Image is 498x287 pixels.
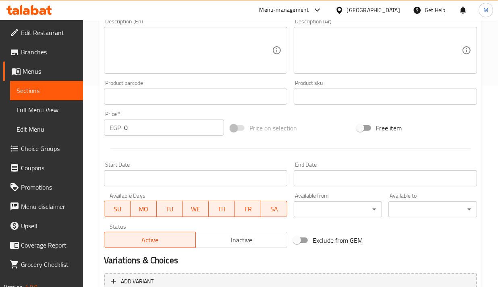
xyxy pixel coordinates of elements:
span: Add variant [121,277,154,287]
span: Upsell [21,221,77,231]
div: ​ [388,201,477,217]
button: WE [183,201,209,217]
span: Exclude from GEM [313,235,363,245]
a: Coupons [3,158,83,178]
span: Free item [376,123,402,133]
span: Edit Menu [17,124,77,134]
span: Grocery Checklist [21,260,77,269]
span: SU [108,203,127,215]
span: Coverage Report [21,240,77,250]
span: TH [212,203,232,215]
h2: Variations & Choices [104,254,477,266]
button: Inactive [195,232,287,248]
a: Edit Menu [10,120,83,139]
span: Sections [17,86,77,95]
span: Active [108,234,193,246]
button: SA [261,201,287,217]
span: SA [264,203,284,215]
div: [GEOGRAPHIC_DATA] [347,6,400,14]
span: Promotions [21,182,77,192]
a: Coverage Report [3,235,83,255]
a: Menus [3,62,83,81]
button: Active [104,232,196,248]
button: TU [157,201,183,217]
span: MO [134,203,154,215]
a: Branches [3,42,83,62]
span: FR [238,203,258,215]
span: TU [160,203,180,215]
a: Edit Restaurant [3,23,83,42]
input: Please enter product sku [294,89,477,105]
span: Full Menu View [17,105,77,115]
span: M [483,6,488,14]
p: EGP [110,123,121,132]
a: Grocery Checklist [3,255,83,274]
a: Menu disclaimer [3,197,83,216]
input: Please enter price [124,120,224,136]
span: Menu disclaimer [21,202,77,211]
div: ​ [294,201,382,217]
span: Branches [21,47,77,57]
button: MO [131,201,157,217]
a: Upsell [3,216,83,235]
span: Price on selection [249,123,297,133]
a: Sections [10,81,83,100]
button: TH [209,201,235,217]
input: Please enter product barcode [104,89,287,105]
span: Inactive [199,234,284,246]
div: Menu-management [259,5,309,15]
a: Choice Groups [3,139,83,158]
span: WE [186,203,206,215]
span: Choice Groups [21,144,77,153]
span: Menus [23,66,77,76]
span: Edit Restaurant [21,28,77,37]
span: Coupons [21,163,77,173]
button: SU [104,201,131,217]
a: Promotions [3,178,83,197]
button: FR [235,201,261,217]
a: Full Menu View [10,100,83,120]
